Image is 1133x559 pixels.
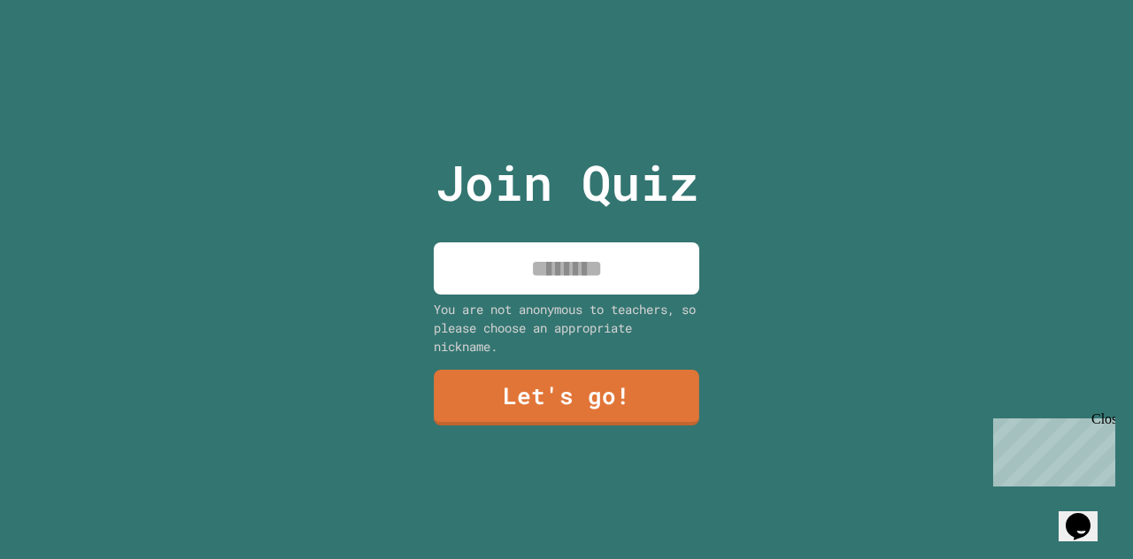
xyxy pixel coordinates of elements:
p: Join Quiz [435,146,698,219]
iframe: chat widget [986,411,1115,486]
div: You are not anonymous to teachers, so please choose an appropriate nickname. [434,300,699,356]
a: Let's go! [434,370,699,425]
div: Chat with us now!Close [7,7,122,112]
iframe: chat widget [1059,488,1115,541]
